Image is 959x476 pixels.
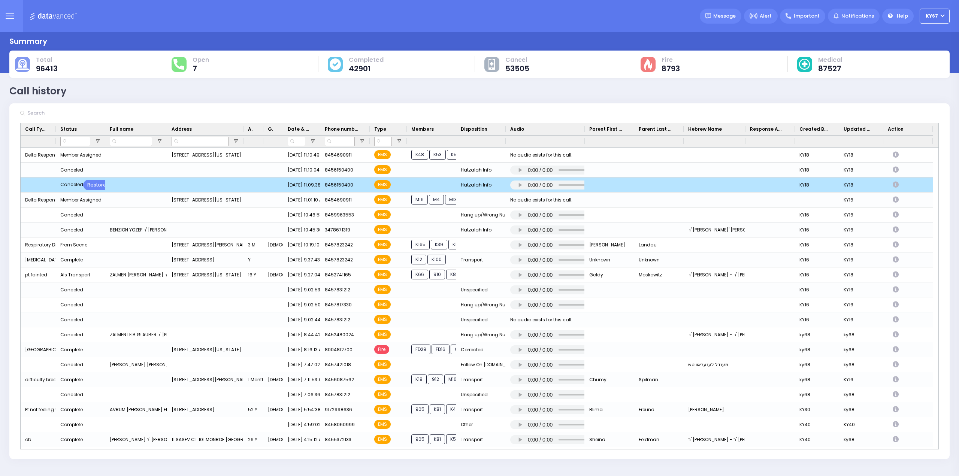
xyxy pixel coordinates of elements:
[283,432,320,447] div: [DATE] 4:15:12 AM
[167,252,243,267] div: [STREET_ADDRESS]
[21,163,933,178] div: Press SPACE to select this row.
[374,375,391,384] span: EMS
[888,126,904,133] span: Action
[325,212,354,218] span: 8459963553
[283,297,320,312] div: [DATE] 9:02:50 AM
[448,240,467,249] span: K100
[795,327,839,342] div: ky68
[167,237,243,252] div: [STREET_ADDRESS][PERSON_NAME][US_STATE]
[795,432,839,447] div: KY40
[839,282,883,297] div: KY16
[325,137,355,146] input: Phone number Filter Input
[21,267,56,282] div: pt fainted
[818,56,842,64] span: Medical
[684,327,745,342] div: ר' [PERSON_NAME] - ר' [PERSON_NAME] [PERSON_NAME]
[60,270,90,280] div: Als Transport
[430,404,445,414] span: K81
[799,59,810,70] img: medical-cause.svg
[374,300,391,309] span: EMS
[374,126,386,133] span: Type
[243,432,263,447] div: 26 Y
[456,447,506,462] div: Transport
[839,342,883,357] div: ky68
[799,126,829,133] span: Created By Dispatcher
[193,65,209,72] span: 7
[283,312,320,327] div: [DATE] 9:02:44 AM
[585,402,634,417] div: Blima
[839,372,883,387] div: KY16
[325,361,351,368] span: 8457421018
[21,342,56,357] div: [GEOGRAPHIC_DATA]
[167,402,243,417] div: [STREET_ADDRESS]
[795,252,839,267] div: KY16
[374,210,391,219] span: EMS
[585,372,634,387] div: Chumy
[839,207,883,222] div: KY16
[839,297,883,312] div: KY16
[95,138,101,144] button: Open Filter Menu
[795,417,839,432] div: KY40
[374,270,391,279] span: EMS
[374,137,392,146] input: Type Filter Input
[374,315,391,324] span: EMS
[705,13,711,19] img: message.svg
[456,312,506,327] div: Unspecified
[110,126,133,133] span: Full name
[21,222,933,237] div: Press SPACE to select this row.
[374,345,389,354] span: Fire
[21,297,933,312] div: Press SPACE to select this row.
[30,11,79,21] img: Logo
[795,163,839,178] div: KY18
[21,192,933,207] div: Press SPACE to select this row.
[839,163,883,178] div: KY18
[684,222,745,237] div: ר' [PERSON_NAME]' [PERSON_NAME] [PERSON_NAME]
[325,376,354,383] span: 8456087562
[634,252,684,267] div: Unknown
[644,58,652,70] img: fire-cause.svg
[795,267,839,282] div: KY16
[760,12,772,20] span: Alert
[283,267,320,282] div: [DATE] 9:27:04 AM
[60,180,83,190] div: Canceled
[60,315,83,325] div: Canceled
[36,65,58,72] span: 96413
[920,9,950,24] button: KY67
[60,255,83,265] div: Complete
[21,447,56,462] div: baby difficulty in breathing
[839,148,883,163] div: KY18
[839,312,883,327] div: KY16
[510,150,572,160] div: No audio exists for this call.
[167,372,243,387] div: [STREET_ADDRESS][PERSON_NAME][PERSON_NAME][US_STATE]
[684,267,745,282] div: ר' [PERSON_NAME] - ר' [PERSON_NAME]
[283,402,320,417] div: [DATE] 5:54:38 AM
[374,255,391,264] span: EMS
[461,126,487,133] span: Disposition
[750,126,784,133] span: Response Agent
[105,327,167,342] div: ZALMEN LEIB GLAUBER ר' [PERSON_NAME]' [PERSON_NAME] [PERSON_NAME]
[456,432,506,447] div: Transport
[839,178,883,192] div: KY18
[21,237,933,252] div: Press SPACE to select this row.
[684,447,745,462] div: ר' [PERSON_NAME] - ר' [PERSON_NAME] [PERSON_NAME]
[374,330,391,339] span: EMS
[283,192,320,207] div: [DATE] 11:01:10 AM
[157,138,163,144] button: Open Filter Menu
[349,65,384,72] span: 42901
[288,126,310,133] span: Date & Time
[167,148,243,163] div: [STREET_ADDRESS][US_STATE]
[60,210,83,220] div: Canceled
[510,315,572,325] div: No audio exists for this call.
[167,192,243,207] div: [STREET_ADDRESS][US_STATE]
[795,387,839,402] div: ky68
[9,84,67,98] div: Call history
[263,402,283,417] div: [DEMOGRAPHIC_DATA]
[60,240,87,250] div: From Scene
[429,150,446,160] span: K53
[451,345,471,354] span: CAR2
[21,267,933,282] div: Press SPACE to select this row.
[172,126,192,133] span: Address
[411,345,430,354] span: FD29
[105,447,167,462] div: ISRAEL DUVID KOPPEL ר' [PERSON_NAME]' [PERSON_NAME] [PERSON_NAME]
[60,126,77,133] span: Status
[839,447,883,462] div: KY40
